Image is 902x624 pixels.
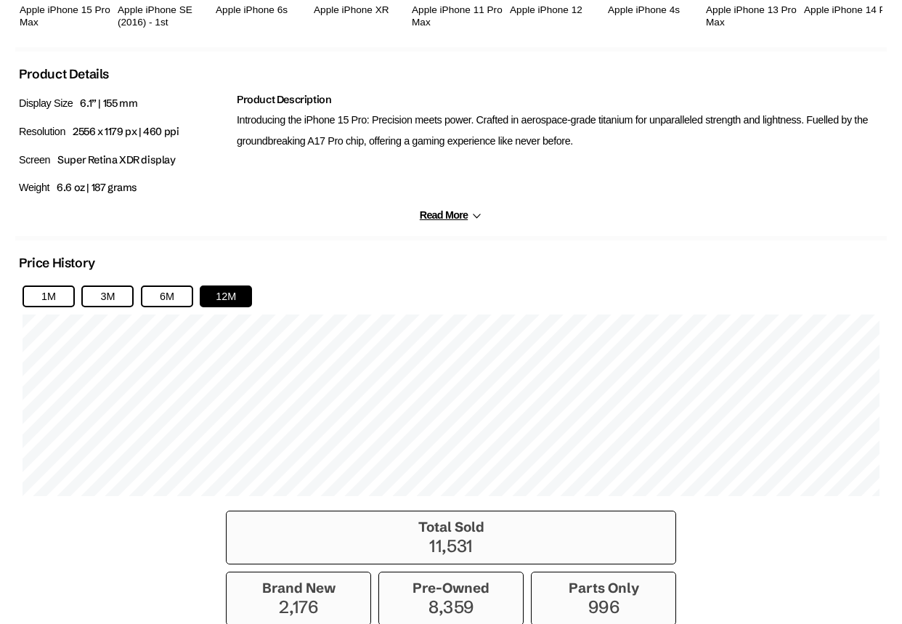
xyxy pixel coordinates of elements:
[57,153,175,166] span: Super Retina XDR display
[608,4,702,17] h2: Apple iPhone 4s
[706,4,800,29] h2: Apple iPhone 13 Pro Max
[237,110,883,152] p: Introducing the iPhone 15 Pro: Precision meets power. Crafted in aerospace-grade titanium for unp...
[80,97,137,110] span: 6.1” | 155 mm
[539,580,668,596] h3: Parts Only
[200,285,252,307] button: 12M
[234,519,668,535] h3: Total Sold
[314,4,408,17] h2: Apple iPhone XR
[19,150,229,171] p: Screen
[19,66,109,82] h2: Product Details
[216,4,310,17] h2: Apple iPhone 6s
[412,4,506,29] h2: Apple iPhone 11 Pro Max
[234,535,668,556] p: 11,531
[510,4,604,17] h2: Apple iPhone 12
[19,121,229,142] p: Resolution
[804,4,898,17] h2: Apple iPhone 14 Plus
[386,580,516,596] h3: Pre-Owned
[57,181,137,194] span: 6.6 oz | 187 grams
[19,255,95,271] h2: Price History
[19,177,229,198] p: Weight
[20,4,114,29] h2: Apple iPhone 15 Pro Max
[420,209,482,222] button: Read More
[118,4,212,41] h2: Apple iPhone SE (2016) - 1st Generation
[19,93,229,114] p: Display Size
[234,580,363,596] h3: Brand New
[23,285,75,307] button: 1M
[386,596,516,617] p: 8,359
[141,285,193,307] button: 6M
[539,596,668,617] p: 996
[234,596,363,617] p: 2,176
[237,93,883,106] h2: Product Description
[73,125,179,138] span: 2556 x 1179 px | 460 ppi
[81,285,134,307] button: 3M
